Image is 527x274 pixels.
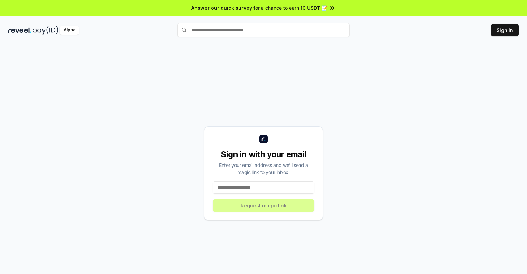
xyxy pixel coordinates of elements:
[33,26,58,35] img: pay_id
[491,24,519,36] button: Sign In
[191,4,252,11] span: Answer our quick survey
[213,161,314,176] div: Enter your email address and we’ll send a magic link to your inbox.
[253,4,327,11] span: for a chance to earn 10 USDT 📝
[60,26,79,35] div: Alpha
[8,26,31,35] img: reveel_dark
[259,135,268,143] img: logo_small
[213,149,314,160] div: Sign in with your email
